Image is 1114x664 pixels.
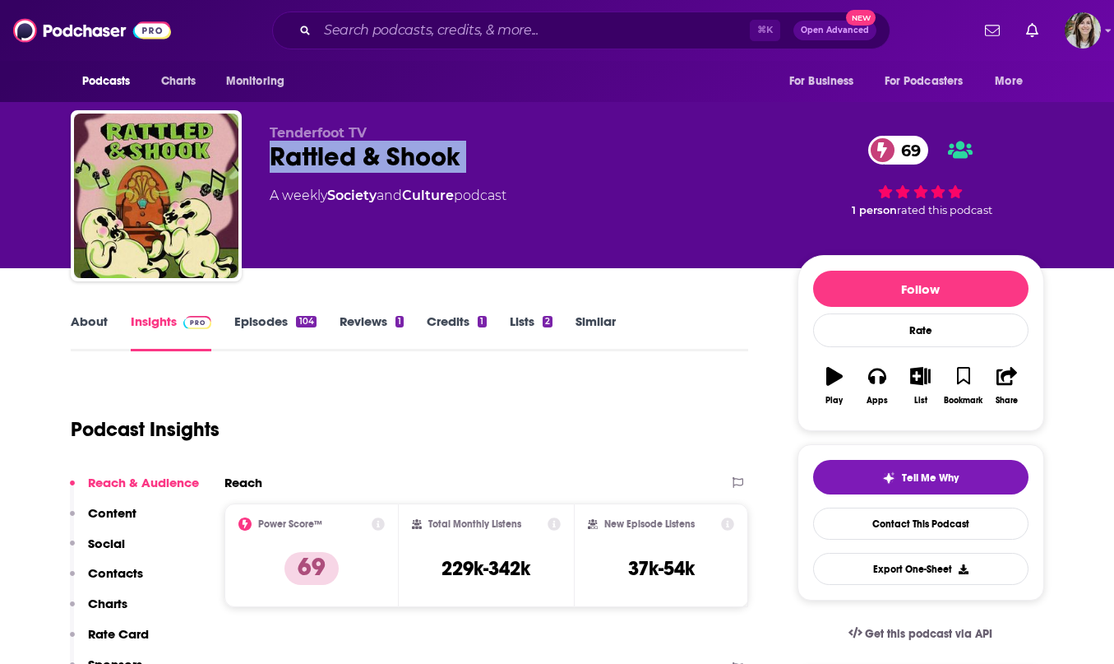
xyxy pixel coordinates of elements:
[874,66,987,97] button: open menu
[789,70,854,93] span: For Business
[797,125,1044,227] div: 69 1 personrated this podcast
[985,356,1028,416] button: Share
[150,66,206,97] a: Charts
[71,66,152,97] button: open menu
[813,460,1028,495] button: tell me why sparkleTell Me Why
[825,396,843,406] div: Play
[882,471,895,485] img: tell me why sparkle
[978,16,1006,44] a: Show notifications dropdown
[813,271,1028,307] button: Follow
[478,316,486,327] div: 1
[778,66,875,97] button: open menu
[575,313,616,351] a: Similar
[161,70,196,93] span: Charts
[604,518,695,530] h2: New Episode Listens
[793,21,876,40] button: Open AdvancedNew
[88,505,136,521] p: Content
[284,552,339,585] p: 69
[885,70,964,93] span: For Podcasters
[402,188,454,203] a: Culture
[70,505,136,536] button: Content
[942,356,985,416] button: Bookmark
[441,556,530,581] h3: 229k-342k
[70,536,125,566] button: Social
[226,70,284,93] span: Monitoring
[868,136,929,165] a: 69
[13,15,171,46] img: Podchaser - Follow, Share and Rate Podcasts
[867,396,888,406] div: Apps
[88,475,199,490] p: Reach & Audience
[856,356,899,416] button: Apps
[183,316,212,329] img: Podchaser Pro
[82,70,131,93] span: Podcasts
[215,66,306,97] button: open menu
[234,313,316,351] a: Episodes104
[801,26,869,35] span: Open Advanced
[628,556,695,581] h3: 37k-54k
[296,316,316,327] div: 104
[865,627,992,641] span: Get this podcast via API
[846,10,876,26] span: New
[543,316,552,327] div: 2
[899,356,941,416] button: List
[995,70,1023,93] span: More
[377,188,402,203] span: and
[70,475,199,505] button: Reach & Audience
[88,596,127,611] p: Charts
[70,565,143,596] button: Contacts
[88,626,149,642] p: Rate Card
[340,313,404,351] a: Reviews1
[885,136,929,165] span: 69
[996,396,1018,406] div: Share
[1065,12,1101,49] img: User Profile
[750,20,780,41] span: ⌘ K
[813,313,1028,347] div: Rate
[1065,12,1101,49] span: Logged in as devinandrade
[835,614,1006,654] a: Get this podcast via API
[224,475,262,490] h2: Reach
[427,313,486,351] a: Credits1
[428,518,521,530] h2: Total Monthly Listens
[902,471,959,485] span: Tell Me Why
[852,204,897,216] span: 1 person
[944,396,982,406] div: Bookmark
[813,356,856,416] button: Play
[272,12,890,49] div: Search podcasts, credits, & more...
[897,204,992,216] span: rated this podcast
[914,396,927,406] div: List
[70,596,127,626] button: Charts
[813,553,1028,585] button: Export One-Sheet
[88,536,125,551] p: Social
[270,186,506,206] div: A weekly podcast
[1019,16,1045,44] a: Show notifications dropdown
[317,17,750,44] input: Search podcasts, credits, & more...
[395,316,404,327] div: 1
[258,518,322,530] h2: Power Score™
[74,114,238,278] img: Rattled & Shook
[510,313,552,351] a: Lists2
[1065,12,1101,49] button: Show profile menu
[88,565,143,581] p: Contacts
[327,188,377,203] a: Society
[813,508,1028,540] a: Contact This Podcast
[270,125,367,141] span: Tenderfoot TV
[71,417,220,442] h1: Podcast Insights
[983,66,1043,97] button: open menu
[70,626,149,657] button: Rate Card
[131,313,212,351] a: InsightsPodchaser Pro
[71,313,108,351] a: About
